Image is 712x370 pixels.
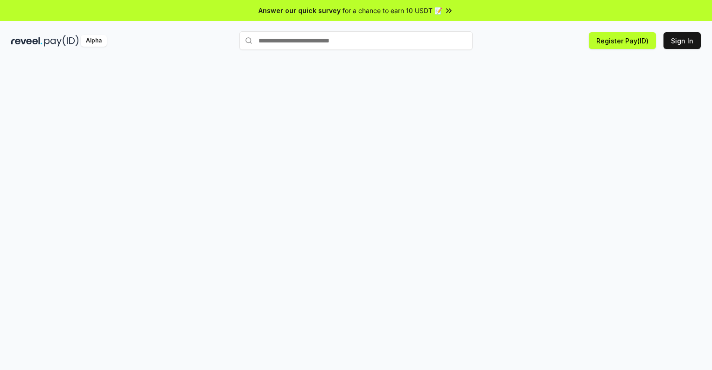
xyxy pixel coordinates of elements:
[44,35,79,47] img: pay_id
[258,6,341,15] span: Answer our quick survey
[342,6,442,15] span: for a chance to earn 10 USDT 📝
[663,32,701,49] button: Sign In
[81,35,107,47] div: Alpha
[589,32,656,49] button: Register Pay(ID)
[11,35,42,47] img: reveel_dark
